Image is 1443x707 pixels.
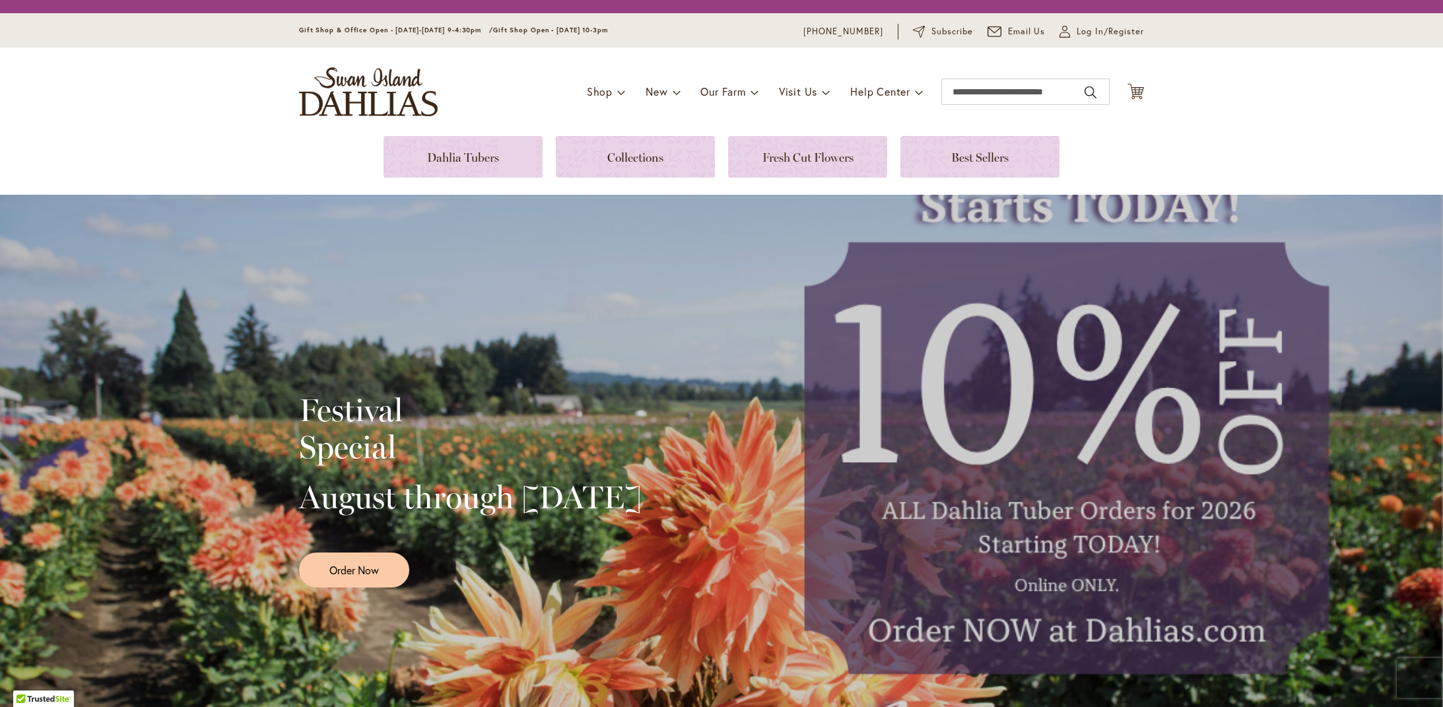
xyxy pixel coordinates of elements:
span: Gift Shop & Office Open - [DATE]-[DATE] 9-4:30pm / [299,26,493,34]
span: Our Farm [700,84,745,98]
span: Order Now [329,562,379,578]
button: Search [1085,82,1096,103]
a: Log In/Register [1059,25,1144,38]
span: Email Us [1008,25,1046,38]
span: Log In/Register [1077,25,1144,38]
h2: Festival Special [299,391,642,465]
h2: August through [DATE] [299,479,642,516]
span: Shop [587,84,613,98]
a: [PHONE_NUMBER] [803,25,883,38]
span: New [646,84,667,98]
a: Subscribe [913,25,973,38]
span: Help Center [850,84,910,98]
span: Gift Shop Open - [DATE] 10-3pm [493,26,608,34]
a: store logo [299,67,438,116]
span: Visit Us [779,84,817,98]
a: Email Us [988,25,1046,38]
span: Subscribe [931,25,973,38]
a: Order Now [299,553,409,588]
